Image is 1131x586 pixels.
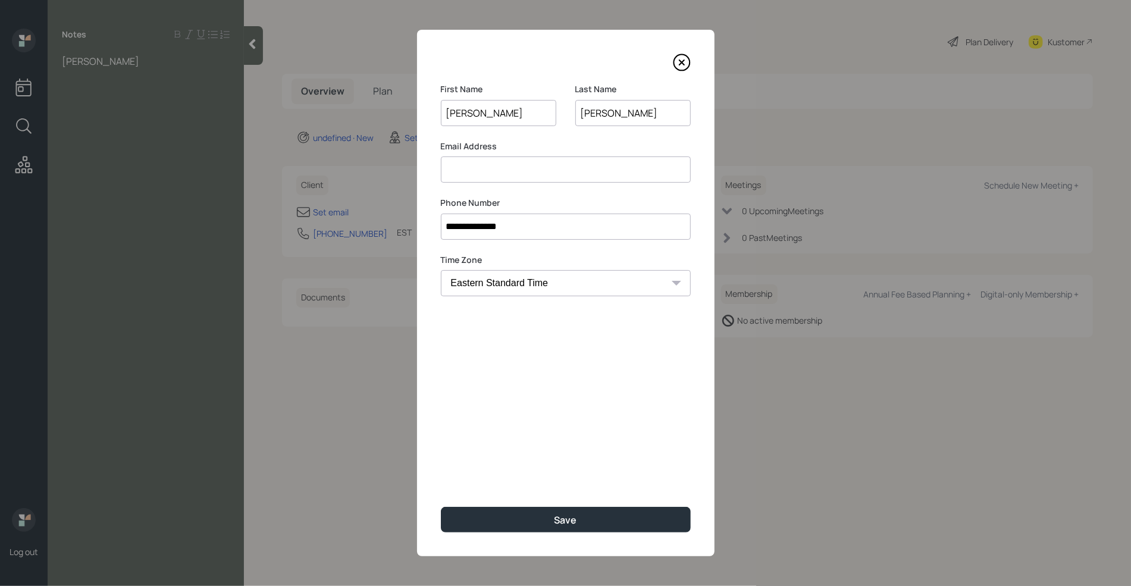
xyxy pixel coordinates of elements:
label: Phone Number [441,197,691,209]
label: Email Address [441,140,691,152]
label: Last Name [575,83,691,95]
button: Save [441,507,691,532]
label: Time Zone [441,254,691,266]
label: First Name [441,83,556,95]
div: Save [554,513,577,527]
